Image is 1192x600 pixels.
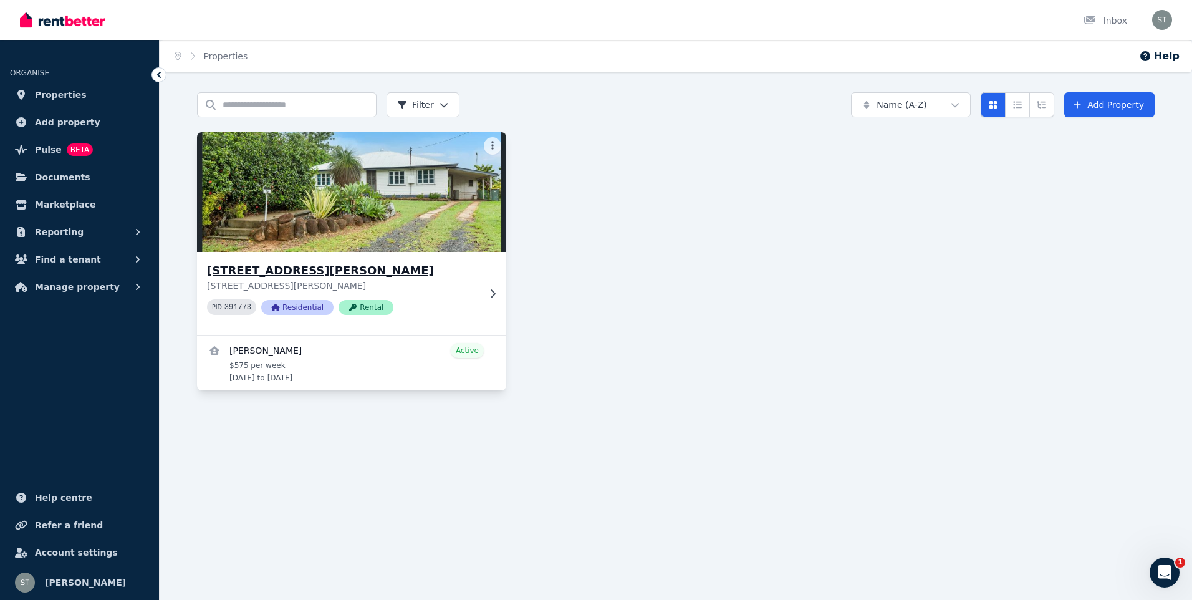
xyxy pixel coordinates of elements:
[1064,92,1155,117] a: Add Property
[207,262,479,279] h3: [STREET_ADDRESS][PERSON_NAME]
[10,274,149,299] button: Manage property
[190,129,514,255] img: 6 Molloy St, Mareeba
[1152,10,1172,30] img: Sonya Tierney
[35,225,84,240] span: Reporting
[35,170,90,185] span: Documents
[45,575,126,590] span: [PERSON_NAME]
[10,137,149,162] a: PulseBETA
[212,304,222,311] small: PID
[1139,49,1180,64] button: Help
[35,279,120,294] span: Manage property
[10,513,149,538] a: Refer a friend
[197,336,506,390] a: View details for Jared Ahern
[35,490,92,505] span: Help centre
[339,300,393,315] span: Rental
[10,220,149,244] button: Reporting
[10,485,149,510] a: Help centre
[10,69,49,77] span: ORGANISE
[10,247,149,272] button: Find a tenant
[1005,92,1030,117] button: Compact list view
[35,545,118,560] span: Account settings
[10,110,149,135] a: Add property
[10,165,149,190] a: Documents
[35,252,101,267] span: Find a tenant
[877,99,927,111] span: Name (A-Z)
[204,51,248,61] a: Properties
[35,142,62,157] span: Pulse
[981,92,1054,117] div: View options
[224,303,251,312] code: 391773
[981,92,1006,117] button: Card view
[15,573,35,593] img: Sonya Tierney
[35,87,87,102] span: Properties
[207,279,479,292] p: [STREET_ADDRESS][PERSON_NAME]
[197,132,506,335] a: 6 Molloy St, Mareeba[STREET_ADDRESS][PERSON_NAME][STREET_ADDRESS][PERSON_NAME]PID 391773Residenti...
[20,11,105,29] img: RentBetter
[261,300,334,315] span: Residential
[35,115,100,130] span: Add property
[35,518,103,533] span: Refer a friend
[67,143,93,156] span: BETA
[10,82,149,107] a: Properties
[1029,92,1054,117] button: Expanded list view
[484,137,501,155] button: More options
[1084,14,1127,27] div: Inbox
[387,92,459,117] button: Filter
[160,40,262,72] nav: Breadcrumb
[10,192,149,217] a: Marketplace
[1150,558,1180,588] iframe: Intercom live chat
[35,197,95,212] span: Marketplace
[397,99,434,111] span: Filter
[1175,558,1185,568] span: 1
[851,92,971,117] button: Name (A-Z)
[10,540,149,565] a: Account settings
